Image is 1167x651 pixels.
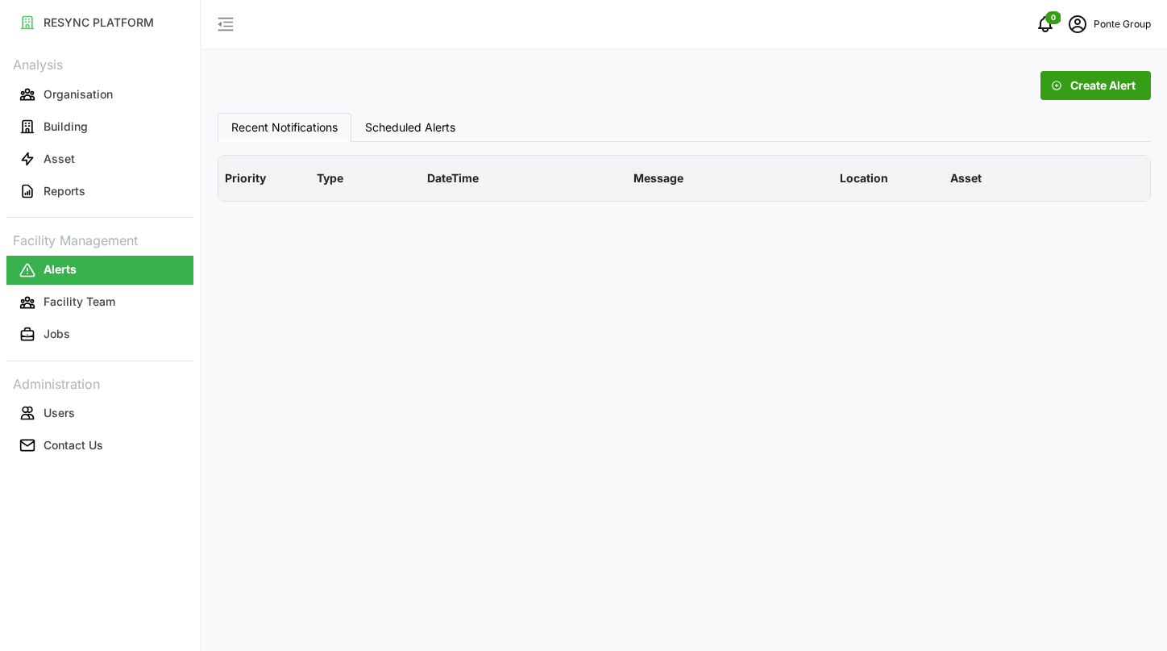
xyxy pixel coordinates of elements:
[44,261,77,278] p: Alerts
[6,175,193,207] a: Reports
[231,122,338,133] span: Recent Notifications
[1040,71,1151,100] button: Create Alert
[630,157,830,199] p: Message
[1061,8,1094,40] button: schedule
[6,80,193,109] button: Organisation
[6,286,193,319] a: Facility Team
[6,429,193,461] a: Contact Us
[44,183,85,199] p: Reports
[365,122,455,133] span: Scheduled Alerts
[44,86,113,102] p: Organisation
[6,144,193,173] button: Asset
[6,399,193,428] button: Users
[6,112,193,141] button: Building
[6,52,193,75] p: Analysis
[6,254,193,286] a: Alerts
[6,177,193,206] button: Reports
[222,157,307,199] p: Priority
[1094,17,1151,32] p: Ponte Group
[424,157,624,199] p: DateTime
[6,431,193,460] button: Contact Us
[6,288,193,317] button: Facility Team
[6,78,193,111] a: Organisation
[44,151,75,167] p: Asset
[6,256,193,285] button: Alerts
[837,157,941,199] p: Location
[6,8,193,37] button: RESYNC PLATFORM
[6,227,193,251] p: Facility Management
[6,320,193,349] button: Jobs
[1051,12,1056,23] span: 0
[44,294,115,310] p: Facility Team
[6,397,193,429] a: Users
[6,6,193,39] a: RESYNC PLATFORM
[44,119,88,135] p: Building
[44,437,103,453] p: Contact Us
[6,371,193,394] p: Administration
[314,157,417,199] p: Type
[44,405,75,421] p: Users
[1070,72,1136,99] span: Create Alert
[44,15,154,31] p: RESYNC PLATFORM
[6,143,193,175] a: Asset
[6,319,193,351] a: Jobs
[6,111,193,143] a: Building
[44,326,70,342] p: Jobs
[947,157,1147,199] p: Asset
[1029,8,1061,40] button: notifications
